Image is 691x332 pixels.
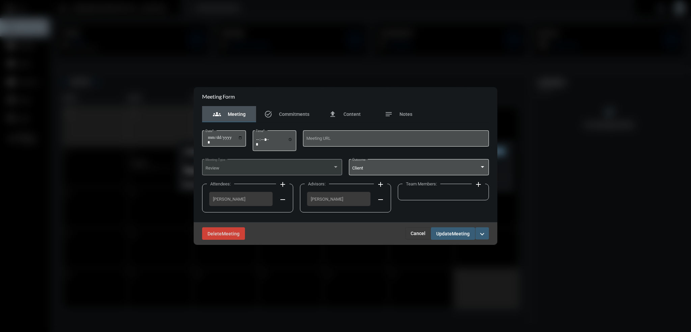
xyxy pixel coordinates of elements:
button: UpdateMeeting [431,227,475,240]
span: Meeting [222,231,240,236]
mat-icon: add [377,180,385,188]
span: Review [205,165,219,171]
mat-icon: task_alt [264,110,272,118]
span: Client [352,165,363,171]
label: Team Members: [403,181,440,186]
span: Notes [399,111,412,117]
mat-icon: remove [279,196,287,204]
span: Meeting [452,231,470,236]
label: Attendees: [207,181,234,186]
span: Meeting [228,111,246,117]
span: [PERSON_NAME] [311,197,367,202]
button: Cancel [405,227,431,239]
span: Content [343,111,361,117]
mat-icon: add [279,180,287,188]
span: Cancel [411,231,425,236]
mat-icon: expand_more [478,230,486,238]
button: DeleteMeeting [202,227,245,240]
span: [PERSON_NAME] [213,197,269,202]
mat-icon: add [474,180,482,188]
mat-icon: notes [385,110,393,118]
span: Delete [208,231,222,236]
mat-icon: file_upload [329,110,337,118]
mat-icon: groups [213,110,221,118]
mat-icon: remove [377,196,385,204]
span: Commitments [279,111,309,117]
h2: Meeting Form [202,93,235,100]
span: Update [436,231,452,236]
label: Advisors: [305,181,329,186]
